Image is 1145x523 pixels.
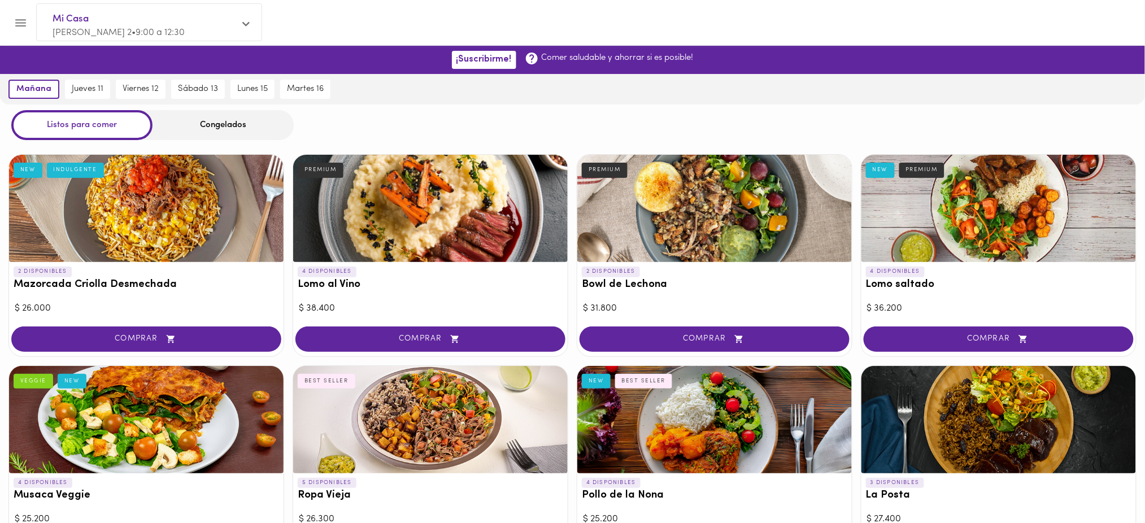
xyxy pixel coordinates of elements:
button: sábado 13 [171,80,225,99]
h3: Mazorcada Criolla Desmechada [14,279,279,291]
h3: Lomo al Vino [298,279,563,291]
p: 3 DISPONIBLES [866,478,924,488]
span: mañana [16,84,51,94]
div: $ 31.800 [583,302,846,315]
span: COMPRAR [594,334,835,344]
div: INDULGENTE [47,163,104,177]
h3: Musaca Veggie [14,490,279,502]
p: 2 DISPONIBLES [582,267,640,277]
button: jueves 11 [65,80,110,99]
p: 4 DISPONIBLES [582,478,641,488]
button: COMPRAR [295,326,565,352]
div: Pollo de la Nona [577,366,852,473]
button: ¡Suscribirme! [452,51,516,68]
div: PREMIUM [899,163,945,177]
h3: Lomo saltado [866,279,1131,291]
button: martes 16 [280,80,330,99]
button: lunes 15 [230,80,275,99]
span: viernes 12 [123,84,159,94]
div: Listos para comer [11,110,153,140]
div: $ 26.000 [15,302,278,315]
div: $ 36.200 [867,302,1130,315]
p: 5 DISPONIBLES [298,478,356,488]
span: COMPRAR [878,334,1120,344]
h3: Pollo de la Nona [582,490,847,502]
iframe: Messagebird Livechat Widget [1079,457,1134,512]
p: 4 DISPONIBLES [14,478,72,488]
p: 4 DISPONIBLES [298,267,356,277]
span: COMPRAR [25,334,267,344]
span: [PERSON_NAME] 2 • 9:00 a 12:30 [53,28,185,37]
div: Congelados [153,110,294,140]
h3: Ropa Vieja [298,490,563,502]
div: PREMIUM [298,163,343,177]
div: NEW [58,374,86,389]
button: COMPRAR [580,326,850,352]
div: NEW [866,163,895,177]
span: jueves 11 [72,84,103,94]
p: 2 DISPONIBLES [14,267,72,277]
div: Lomo saltado [861,155,1136,262]
div: La Posta [861,366,1136,473]
p: Comer saludable y ahorrar si es posible! [542,52,694,64]
button: COMPRAR [864,326,1134,352]
button: mañana [8,80,59,99]
span: COMPRAR [310,334,551,344]
h3: Bowl de Lechona [582,279,847,291]
button: viernes 12 [116,80,166,99]
div: Bowl de Lechona [577,155,852,262]
div: Ropa Vieja [293,366,568,473]
span: ¡Suscribirme! [456,54,512,65]
div: Lomo al Vino [293,155,568,262]
div: Musaca Veggie [9,366,284,473]
span: sábado 13 [178,84,218,94]
p: 4 DISPONIBLES [866,267,925,277]
h3: La Posta [866,490,1131,502]
div: BEST SELLER [298,374,355,389]
div: NEW [14,163,42,177]
span: lunes 15 [237,84,268,94]
div: VEGGIE [14,374,53,389]
span: martes 16 [287,84,324,94]
div: $ 38.400 [299,302,562,315]
div: PREMIUM [582,163,628,177]
div: NEW [582,374,611,389]
button: COMPRAR [11,326,281,352]
div: BEST SELLER [615,374,673,389]
span: Mi Casa [53,12,234,27]
div: Mazorcada Criolla Desmechada [9,155,284,262]
button: Menu [7,9,34,37]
